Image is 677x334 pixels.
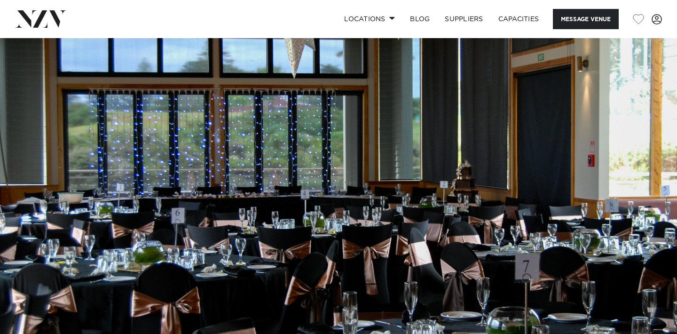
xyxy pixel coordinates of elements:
[15,10,66,27] img: nzv-logo.png
[553,9,619,29] button: Message Venue
[491,9,547,29] a: Capacities
[337,9,402,29] a: Locations
[437,9,490,29] a: SUPPLIERS
[402,9,437,29] a: BLOG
